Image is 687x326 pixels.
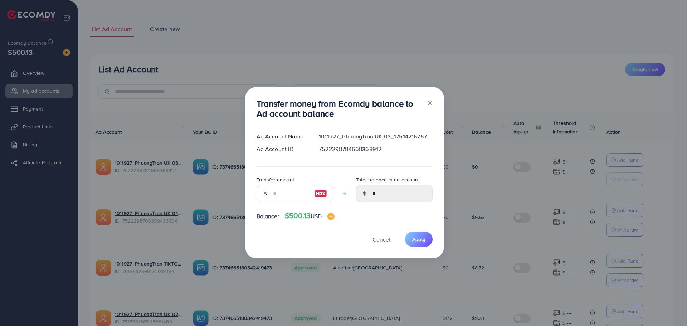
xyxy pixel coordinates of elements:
label: Transfer amount [257,176,294,183]
span: Cancel [372,235,390,243]
button: Apply [405,232,433,247]
div: 1011927_PhuongTran UK 03_1751421675794 [313,132,438,141]
div: 7522298784668368912 [313,145,438,153]
img: image [314,189,327,198]
iframe: Chat [657,294,682,321]
img: image [327,213,335,220]
span: Apply [412,236,425,243]
button: Cancel [364,232,399,247]
h3: Transfer money from Ecomdy balance to Ad account balance [257,98,421,119]
span: Balance: [257,212,279,220]
h4: $500.13 [285,211,335,220]
div: Ad Account ID [251,145,313,153]
label: Total balance in ad account [356,176,420,183]
div: Ad Account Name [251,132,313,141]
span: USD [311,212,322,220]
